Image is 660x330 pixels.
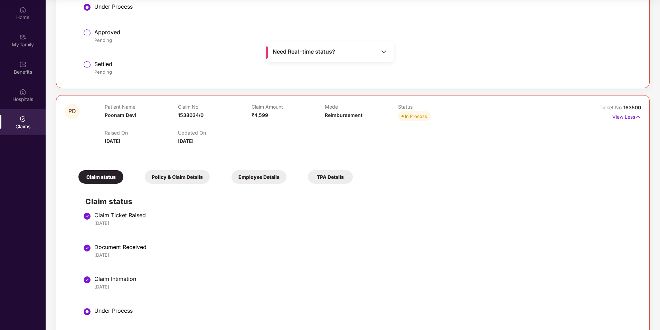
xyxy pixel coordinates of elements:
[83,244,91,252] img: svg+xml;base64,PHN2ZyBpZD0iU3RlcC1Eb25lLTMyeDMyIiB4bWxucz0iaHR0cDovL3d3dy53My5vcmcvMjAwMC9zdmciIH...
[405,113,427,120] div: In Process
[623,104,641,110] span: 163500
[19,88,26,95] img: svg+xml;base64,PHN2ZyBpZD0iSG9zcGl0YWxzIiB4bWxucz0iaHR0cDovL3d3dy53My5vcmcvMjAwMC9zdmciIHdpZHRoPS...
[635,113,641,121] img: svg+xml;base64,PHN2ZyB4bWxucz0iaHR0cDovL3d3dy53My5vcmcvMjAwMC9zdmciIHdpZHRoPSIxNyIgaGVpZ2h0PSIxNy...
[178,138,194,144] span: [DATE]
[94,220,634,226] div: [DATE]
[94,29,634,36] div: Approved
[94,37,634,43] div: Pending
[232,170,286,184] div: Employee Details
[380,48,387,55] img: Toggle Icon
[19,116,26,122] img: svg+xml;base64,PHN2ZyBpZD0iQ2xhaW0iIHhtbG5zPSJodHRwOi8vd3d3LnczLm9yZy8yMDAwL3N2ZyIgd2lkdGg9IjIwIi...
[94,61,634,67] div: Settled
[83,276,91,284] img: svg+xml;base64,PHN2ZyBpZD0iU3RlcC1Eb25lLTMyeDMyIiB4bWxucz0iaHR0cDovL3d3dy53My5vcmcvMjAwMC9zdmciIH...
[600,104,623,110] span: Ticket No
[94,252,634,258] div: [DATE]
[398,104,471,110] p: Status
[105,138,120,144] span: [DATE]
[94,3,634,10] div: Under Process
[19,34,26,40] img: svg+xml;base64,PHN2ZyB3aWR0aD0iMjAiIGhlaWdodD0iMjAiIHZpZXdCb3g9IjAgMCAyMCAyMCIgZmlsbD0ibm9uZSIgeG...
[83,29,91,37] img: svg+xml;base64,PHN2ZyBpZD0iU3RlcC1QZW5kaW5nLTMyeDMyIiB4bWxucz0iaHR0cDovL3d3dy53My5vcmcvMjAwMC9zdm...
[68,108,76,114] span: PD
[178,104,251,110] p: Claim No
[308,170,353,184] div: TPA Details
[178,130,251,136] p: Updated On
[94,244,634,250] div: Document Received
[78,170,123,184] div: Claim status
[19,6,26,13] img: svg+xml;base64,PHN2ZyBpZD0iSG9tZSIgeG1sbnM9Imh0dHA6Ly93d3cudzMub3JnLzIwMDAvc3ZnIiB3aWR0aD0iMjAiIG...
[252,112,268,118] span: ₹4,599
[325,112,362,118] span: Reimbursement
[83,308,91,316] img: svg+xml;base64,PHN2ZyBpZD0iU3RlcC1BY3RpdmUtMzJ4MzIiIHhtbG5zPSJodHRwOi8vd3d3LnczLm9yZy8yMDAwL3N2Zy...
[94,212,634,219] div: Claim Ticket Raised
[105,104,178,110] p: Patient Name
[145,170,210,184] div: Policy & Claim Details
[19,61,26,68] img: svg+xml;base64,PHN2ZyBpZD0iQmVuZWZpdHMiIHhtbG5zPSJodHRwOi8vd3d3LnczLm9yZy8yMDAwL3N2ZyIgd2lkdGg9Ij...
[83,212,91,220] img: svg+xml;base64,PHN2ZyBpZD0iU3RlcC1Eb25lLTMyeDMyIiB4bWxucz0iaHR0cDovL3d3dy53My5vcmcvMjAwMC9zdmciIH...
[85,196,634,207] h2: Claim status
[94,275,634,282] div: Claim Intimation
[105,112,136,118] span: Poonam Devi
[252,104,325,110] p: Claim Amount
[83,3,91,11] img: svg+xml;base64,PHN2ZyBpZD0iU3RlcC1BY3RpdmUtMzJ4MzIiIHhtbG5zPSJodHRwOi8vd3d3LnczLm9yZy8yMDAwL3N2Zy...
[94,284,634,290] div: [DATE]
[612,111,641,121] p: View Less
[105,130,178,136] p: Raised On
[178,112,204,118] span: 1538034/0
[273,48,335,55] span: Need Real-time status?
[325,104,398,110] p: Mode
[94,69,634,75] div: Pending
[94,307,634,314] div: Under Process
[83,61,91,69] img: svg+xml;base64,PHN2ZyBpZD0iU3RlcC1QZW5kaW5nLTMyeDMyIiB4bWxucz0iaHR0cDovL3d3dy53My5vcmcvMjAwMC9zdm...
